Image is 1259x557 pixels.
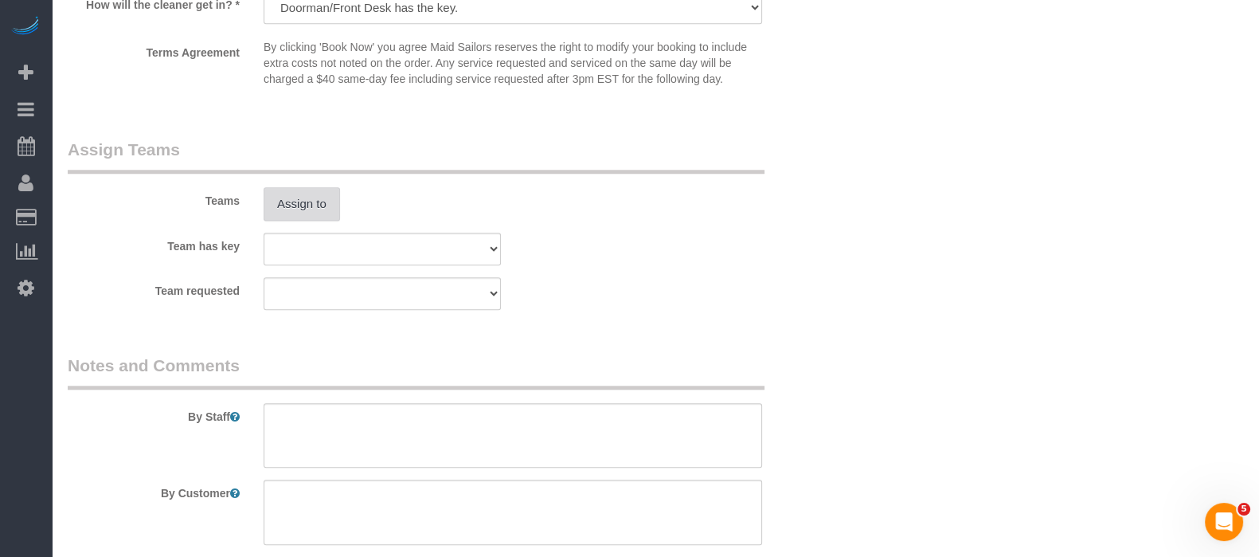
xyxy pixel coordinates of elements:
legend: Notes and Comments [68,354,764,390]
p: By clicking 'Book Now' you agree Maid Sailors reserves the right to modify your booking to includ... [264,39,762,87]
label: Team has key [56,233,252,254]
button: Assign to [264,187,340,221]
label: Team requested [56,277,252,299]
label: By Customer [56,480,252,501]
label: By Staff [56,403,252,425]
label: Terms Agreement [56,39,252,61]
span: 5 [1237,503,1250,516]
label: Teams [56,187,252,209]
iframe: Intercom live chat [1205,503,1243,541]
img: Automaid Logo [10,16,41,38]
legend: Assign Teams [68,138,764,174]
